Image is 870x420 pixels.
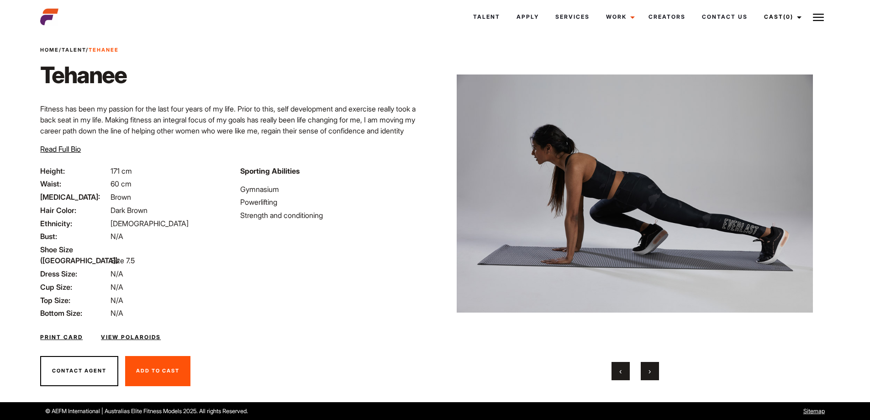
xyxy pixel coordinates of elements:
[640,5,694,29] a: Creators
[40,231,109,242] span: Bust:
[40,205,109,216] span: Hair Color:
[40,144,81,154] span: Read Full Bio
[40,244,109,266] span: Shoe Size ([GEOGRAPHIC_DATA]):
[111,282,123,292] span: N/A
[508,5,547,29] a: Apply
[619,367,622,376] span: Previous
[40,218,109,229] span: Ethnicity:
[547,5,598,29] a: Services
[40,295,109,306] span: Top Size:
[240,184,429,195] li: Gymnasium
[40,103,429,158] p: Fitness has been my passion for the last four years of my life. Prior to this, self development a...
[111,192,131,202] span: Brown
[111,166,132,175] span: 171 cm
[40,165,109,176] span: Height:
[40,282,109,292] span: Cup Size:
[240,166,300,175] strong: Sporting Abilities
[783,13,793,20] span: (0)
[756,5,807,29] a: Cast(0)
[101,333,161,341] a: View Polaroids
[111,269,123,278] span: N/A
[111,206,148,215] span: Dark Brown
[40,308,109,319] span: Bottom Size:
[40,333,83,341] a: Print Card
[111,296,123,305] span: N/A
[598,5,640,29] a: Work
[40,191,109,202] span: [MEDICAL_DATA]:
[40,61,127,89] h1: Tehanee
[40,8,58,26] img: cropped-aefm-brand-fav-22-square.png
[111,179,132,188] span: 60 cm
[111,232,123,241] span: N/A
[40,47,59,53] a: Home
[240,197,429,207] li: Powerlifting
[40,144,81,154] button: Read Full Bio
[62,47,86,53] a: Talent
[803,408,825,415] a: Sitemap
[45,407,495,415] p: © AEFM International | Australias Elite Fitness Models 2025. All rights Reserved.
[40,46,119,54] span: / /
[40,268,109,279] span: Dress Size:
[457,36,813,351] img: EVERLAST Campaign Shoot Tehanee AEFM International7
[40,356,118,386] button: Contact Agent
[649,367,651,376] span: Next
[40,178,109,189] span: Waist:
[111,219,189,228] span: [DEMOGRAPHIC_DATA]
[694,5,756,29] a: Contact Us
[89,47,119,53] strong: Tehanee
[111,308,123,318] span: N/A
[111,256,135,265] span: Size 7.5
[136,367,179,374] span: Add To Cast
[125,356,190,386] button: Add To Cast
[465,5,508,29] a: Talent
[240,210,429,221] li: Strength and conditioning
[813,12,824,23] img: Burger icon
